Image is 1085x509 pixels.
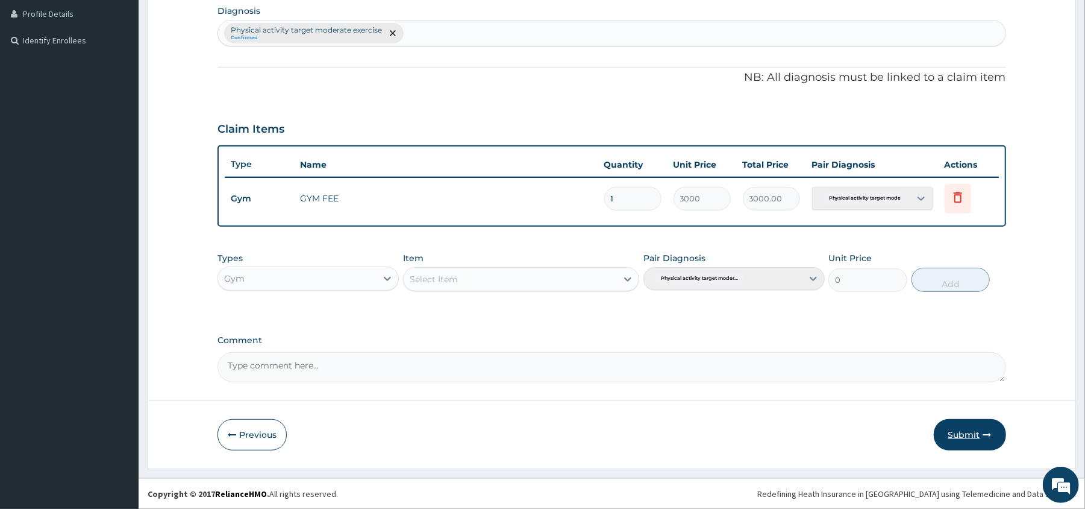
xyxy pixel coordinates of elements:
[410,273,458,285] div: Select Item
[598,153,668,177] th: Quantity
[403,252,424,264] label: Item
[828,252,872,264] label: Unit Price
[217,5,260,17] label: Diagnosis
[668,153,737,177] th: Unit Price
[215,488,267,499] a: RelianceHMO
[939,153,999,177] th: Actions
[737,153,806,177] th: Total Price
[934,419,1006,451] button: Submit
[148,488,269,499] strong: Copyright © 2017 .
[139,478,1085,509] footer: All rights reserved.
[217,253,243,264] label: Types
[225,188,294,210] td: Gym
[63,68,202,83] div: Chat with us now
[217,123,284,136] h3: Claim Items
[6,329,230,371] textarea: Type your message and hit 'Enter'
[294,186,598,210] td: GYM FEE
[294,153,598,177] th: Name
[225,153,294,175] th: Type
[217,335,1005,346] label: Comment
[217,419,287,451] button: Previous
[70,152,166,274] span: We're online!
[757,488,1076,500] div: Redefining Heath Insurance in [GEOGRAPHIC_DATA] using Telemedicine and Data Science!
[198,6,227,35] div: Minimize live chat window
[643,252,705,264] label: Pair Diagnosis
[217,70,1005,86] p: NB: All diagnosis must be linked to a claim item
[22,60,49,90] img: d_794563401_company_1708531726252_794563401
[224,273,245,285] div: Gym
[806,153,939,177] th: Pair Diagnosis
[911,268,990,292] button: Add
